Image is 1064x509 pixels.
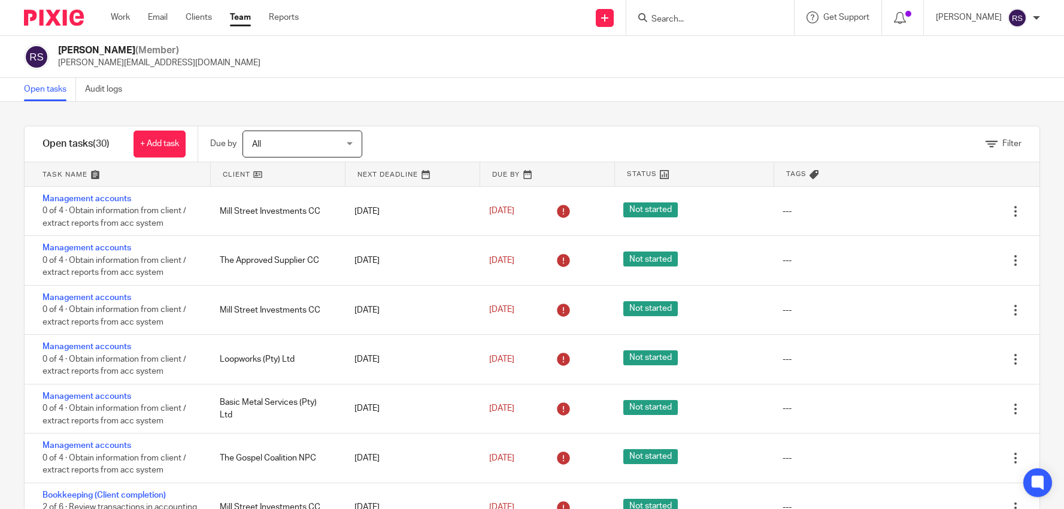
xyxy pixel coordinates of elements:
span: Get Support [823,13,869,22]
h1: Open tasks [43,138,110,150]
div: Mill Street Investments CC [208,298,342,322]
a: Audit logs [85,78,131,101]
div: [DATE] [342,199,477,223]
p: Due by [210,138,237,150]
div: [DATE] [342,347,477,371]
span: 0 of 4 · Obtain information from client / extract reports from acc system [43,404,186,425]
div: --- [783,255,792,266]
span: 0 of 4 · Obtain information from client / extract reports from acc system [43,454,186,475]
div: --- [783,205,792,217]
span: 0 of 4 · Obtain information from client / extract reports from acc system [43,207,186,228]
span: Status [627,169,657,179]
div: --- [783,402,792,414]
a: Work [111,11,130,23]
span: Not started [623,202,678,217]
a: Email [148,11,168,23]
div: [DATE] [342,396,477,420]
span: [DATE] [489,404,514,413]
div: [DATE] [342,249,477,272]
span: Not started [623,301,678,316]
input: Search [650,14,758,25]
a: Management accounts [43,441,131,450]
span: All [252,140,261,149]
div: --- [783,304,792,316]
span: (Member) [135,46,179,55]
div: The Gospel Coalition NPC [208,446,342,470]
span: [DATE] [489,256,514,265]
a: Management accounts [43,195,131,203]
span: 0 of 4 · Obtain information from client / extract reports from acc system [43,306,186,327]
span: Not started [623,252,678,266]
div: Basic Metal Services (Pty) Ltd [208,390,342,427]
a: Bookkeeping (Client completion) [43,491,166,499]
span: [DATE] [489,454,514,462]
div: --- [783,452,792,464]
span: Not started [623,350,678,365]
a: + Add task [134,131,186,157]
img: svg%3E [1008,8,1027,28]
div: --- [783,353,792,365]
div: Loopworks (Pty) Ltd [208,347,342,371]
span: 0 of 4 · Obtain information from client / extract reports from acc system [43,355,186,376]
a: Management accounts [43,343,131,351]
div: [DATE] [342,298,477,322]
div: Mill Street Investments CC [208,199,342,223]
span: [DATE] [489,305,514,314]
span: Tags [786,169,807,179]
div: The Approved Supplier CC [208,249,342,272]
img: svg%3E [24,44,49,69]
a: Management accounts [43,392,131,401]
span: [DATE] [489,207,514,216]
span: Not started [623,449,678,464]
p: [PERSON_NAME][EMAIL_ADDRESS][DOMAIN_NAME] [58,57,260,69]
p: [PERSON_NAME] [936,11,1002,23]
span: [DATE] [489,355,514,363]
a: Reports [269,11,299,23]
span: 0 of 4 · Obtain information from client / extract reports from acc system [43,256,186,277]
div: [DATE] [342,446,477,470]
span: Filter [1002,140,1021,148]
a: Management accounts [43,244,131,252]
img: Pixie [24,10,84,26]
h2: [PERSON_NAME] [58,44,260,57]
a: Clients [186,11,212,23]
a: Management accounts [43,293,131,302]
a: Team [230,11,251,23]
a: Open tasks [24,78,76,101]
span: Not started [623,400,678,415]
span: (30) [93,139,110,149]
